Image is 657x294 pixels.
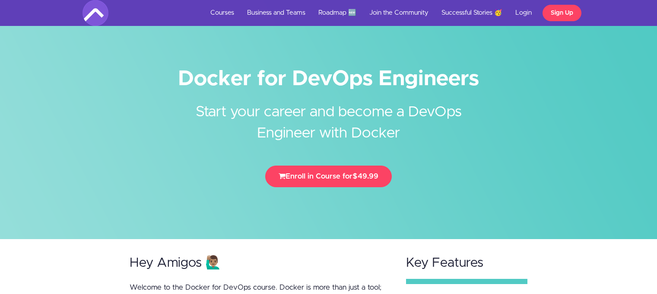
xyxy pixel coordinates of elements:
[265,166,392,187] button: Enroll in Course for$49.99
[406,256,528,270] h2: Key Features
[83,69,575,89] h1: Docker for DevOps Engineers
[352,173,378,180] span: $49.99
[130,256,390,270] h2: Hey Amigos 🙋🏽‍♂️
[167,89,491,144] h2: Start your career and become a DevOps Engineer with Docker
[543,5,581,21] a: Sign Up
